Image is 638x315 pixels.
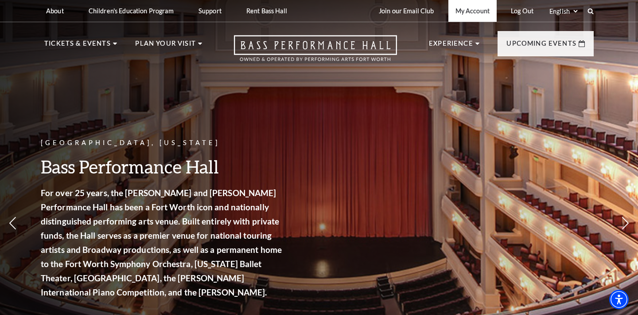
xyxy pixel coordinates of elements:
p: Upcoming Events [506,38,576,54]
strong: For over 25 years, the [PERSON_NAME] and [PERSON_NAME] Performance Hall has been a Fort Worth ico... [41,188,282,297]
p: Rent Bass Hall [246,7,287,15]
p: Support [198,7,222,15]
select: Select: [548,7,579,16]
p: Experience [429,38,473,54]
p: Children's Education Program [89,7,174,15]
a: Open this option [202,35,429,70]
p: Tickets & Events [44,38,111,54]
div: Accessibility Menu [609,290,629,309]
p: Plan Your Visit [135,38,196,54]
p: About [46,7,64,15]
p: [GEOGRAPHIC_DATA], [US_STATE] [41,138,284,149]
h3: Bass Performance Hall [41,155,284,178]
